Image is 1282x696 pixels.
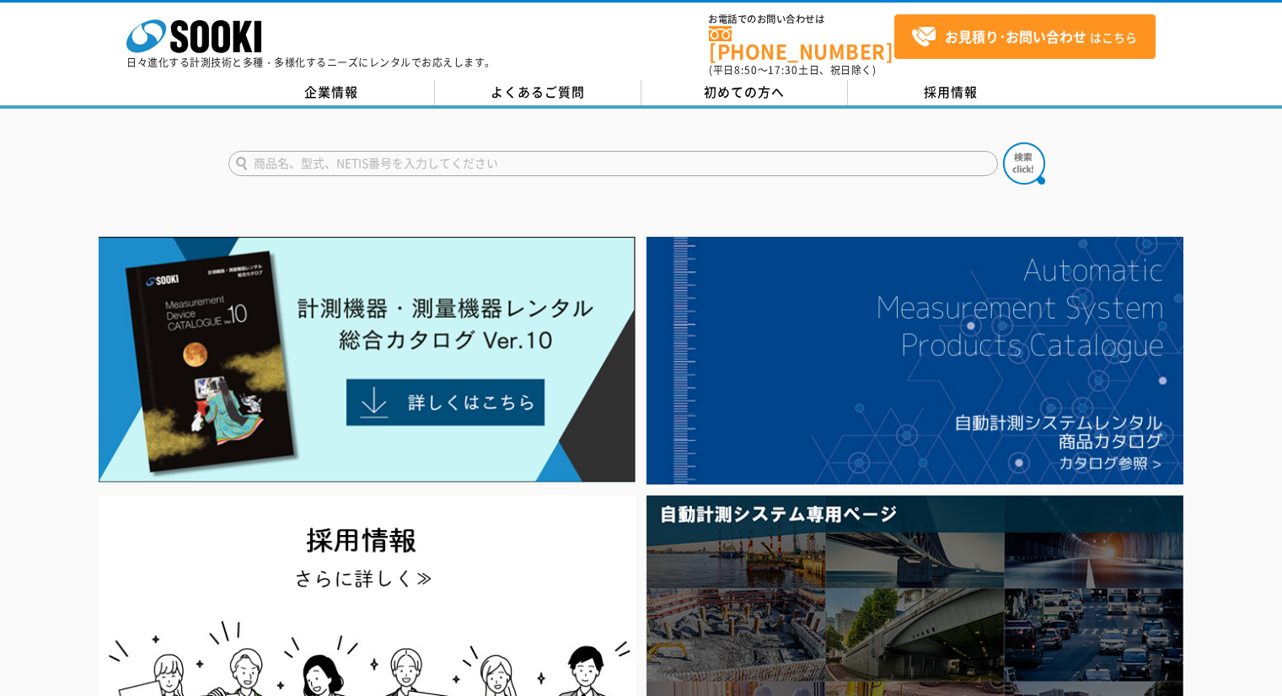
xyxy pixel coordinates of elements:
img: Catalog Ver10 [99,237,636,483]
span: はこちら [911,24,1137,50]
span: お電話でのお問い合わせは [709,14,894,24]
p: 日々進化する計測技術と多種・多様化するニーズにレンタルでお応えします。 [126,57,496,67]
span: 17:30 [768,62,798,78]
a: お見積り･お問い合わせはこちら [894,14,1156,59]
span: 8:50 [734,62,758,78]
a: [PHONE_NUMBER] [709,26,894,61]
img: 自動計測システムカタログ [646,237,1183,485]
span: (平日 ～ 土日、祝日除く) [709,62,876,78]
a: 初めての方へ [641,80,848,105]
a: 採用情報 [848,80,1054,105]
a: よくあるご質問 [435,80,641,105]
a: 企業情報 [228,80,435,105]
img: btn_search.png [1003,142,1045,185]
input: 商品名、型式、NETIS番号を入力してください [228,151,998,176]
span: 初めての方へ [704,83,785,101]
strong: お見積り･お問い合わせ [945,26,1086,46]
